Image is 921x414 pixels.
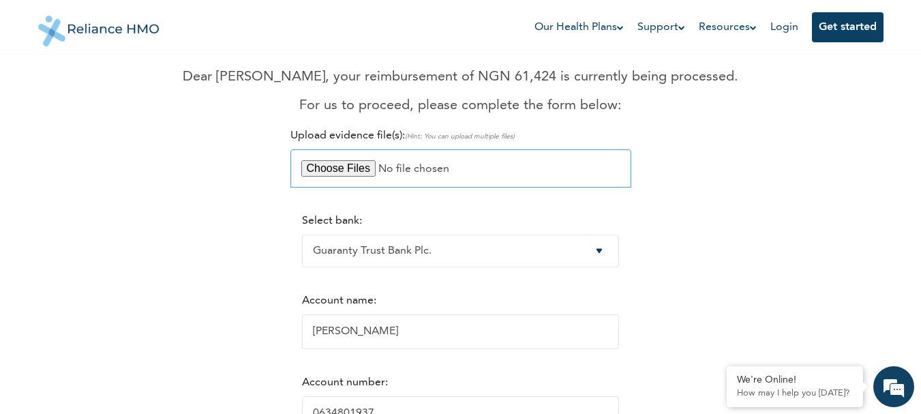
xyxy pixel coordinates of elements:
p: For us to proceed, please complete the form below: [183,95,738,116]
div: FAQs [134,344,260,387]
div: We're Online! [737,374,853,386]
a: Support [637,19,685,35]
label: Account name: [302,295,376,306]
button: Get started [812,12,884,42]
span: Conversation [7,368,134,378]
label: Account number: [302,377,388,388]
label: Select bank: [302,216,362,226]
label: Upload evidence file(s): [290,130,515,141]
p: Dear [PERSON_NAME], your reimbursement of NGN 61,424 is currently being processed. [183,67,738,87]
a: Resources [699,19,757,35]
a: Login [770,22,798,33]
div: Minimize live chat window [224,7,256,40]
span: (Hint: You can upload multiple files) [405,133,515,140]
img: d_794563401_company_1708531726252_794563401 [25,68,55,102]
img: Reliance HMO's Logo [38,5,160,46]
a: Our Health Plans [534,19,624,35]
span: We're online! [79,134,188,271]
textarea: Type your message and hit 'Enter' [7,297,260,344]
p: How may I help you today? [737,388,853,399]
div: Chat with us now [71,76,229,94]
